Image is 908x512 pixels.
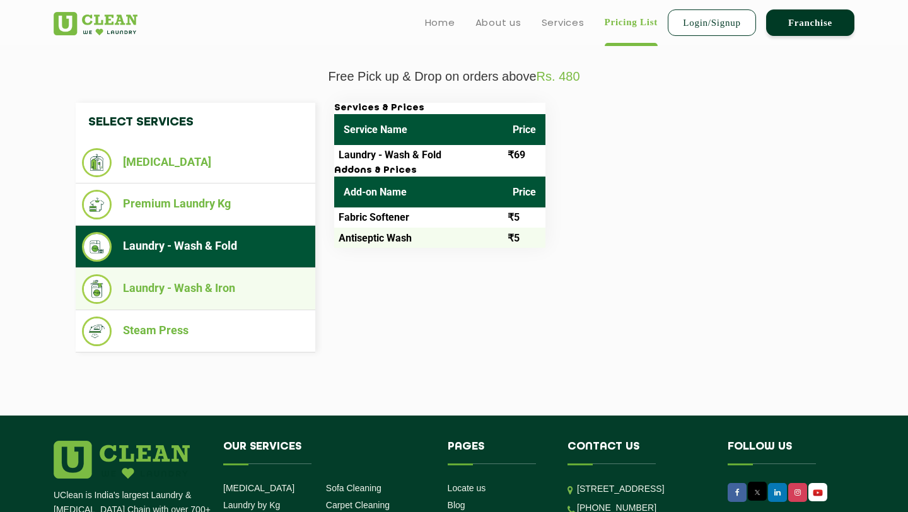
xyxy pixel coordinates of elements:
[82,148,309,177] li: [MEDICAL_DATA]
[82,317,309,346] li: Steam Press
[223,483,294,493] a: [MEDICAL_DATA]
[668,9,756,36] a: Login/Signup
[54,69,854,84] p: Free Pick up & Drop on orders above
[82,232,112,262] img: Laundry - Wash & Fold
[334,165,545,177] h3: Addons & Prices
[54,441,190,479] img: logo.png
[448,500,465,510] a: Blog
[334,103,545,114] h3: Services & Prices
[503,207,545,228] td: ₹5
[223,500,280,510] a: Laundry by Kg
[54,12,137,35] img: UClean Laundry and Dry Cleaning
[334,207,503,228] td: Fabric Softener
[223,441,429,465] h4: Our Services
[334,145,503,165] td: Laundry - Wash & Fold
[503,177,545,207] th: Price
[82,148,112,177] img: Dry Cleaning
[728,441,839,465] h4: Follow us
[334,228,503,248] td: Antiseptic Wash
[503,145,545,165] td: ₹69
[475,15,521,30] a: About us
[334,114,503,145] th: Service Name
[326,500,390,510] a: Carpet Cleaning
[542,15,585,30] a: Services
[425,15,455,30] a: Home
[82,274,112,304] img: Laundry - Wash & Iron
[82,190,309,219] li: Premium Laundry Kg
[82,190,112,219] img: Premium Laundry Kg
[567,441,709,465] h4: Contact us
[334,177,503,207] th: Add-on Name
[810,486,826,499] img: UClean Laundry and Dry Cleaning
[82,232,309,262] li: Laundry - Wash & Fold
[326,483,381,493] a: Sofa Cleaning
[82,317,112,346] img: Steam Press
[448,483,486,493] a: Locate us
[605,15,658,30] a: Pricing List
[448,441,549,465] h4: Pages
[82,274,309,304] li: Laundry - Wash & Iron
[766,9,854,36] a: Franchise
[76,103,315,142] h4: Select Services
[503,114,545,145] th: Price
[503,228,545,248] td: ₹5
[577,482,709,496] p: [STREET_ADDRESS]
[537,69,580,83] span: Rs. 480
